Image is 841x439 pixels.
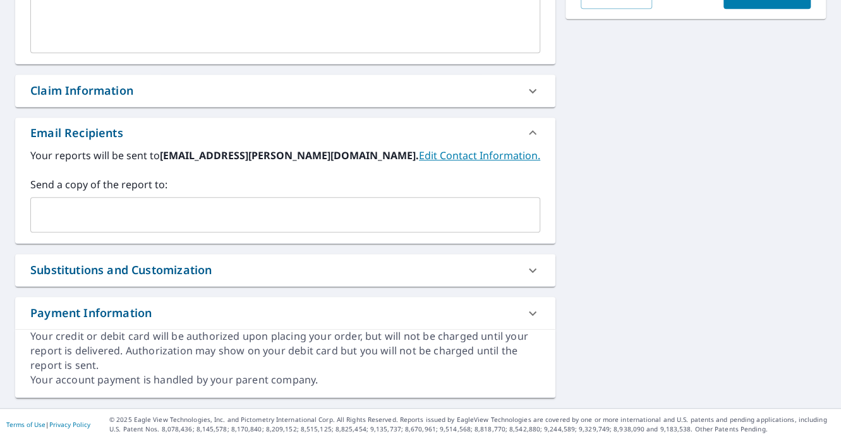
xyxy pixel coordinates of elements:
div: Your account payment is handled by your parent company. [30,373,540,387]
div: Email Recipients [15,117,555,148]
p: | [6,421,90,428]
p: © 2025 Eagle View Technologies, Inc. and Pictometry International Corp. All Rights Reserved. Repo... [109,415,835,434]
a: Terms of Use [6,420,45,429]
div: Claim Information [30,82,133,99]
div: Claim Information [15,75,555,107]
label: Your reports will be sent to [30,148,540,163]
div: Email Recipients [30,124,123,141]
a: EditContactInfo [419,148,540,162]
div: Payment Information [15,297,555,329]
b: [EMAIL_ADDRESS][PERSON_NAME][DOMAIN_NAME]. [160,148,419,162]
div: Your credit or debit card will be authorized upon placing your order, but will not be charged unt... [30,329,540,373]
label: Send a copy of the report to: [30,177,540,192]
div: Substitutions and Customization [15,254,555,286]
div: Payment Information [30,304,152,322]
div: Substitutions and Customization [30,262,212,279]
a: Privacy Policy [49,420,90,429]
